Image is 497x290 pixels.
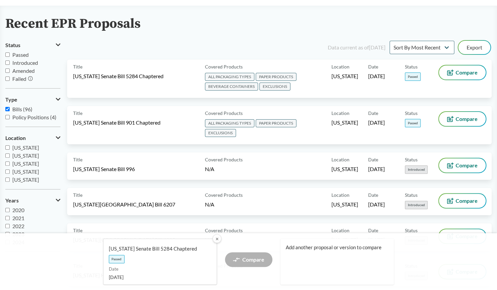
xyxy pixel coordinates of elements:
[12,215,24,221] span: 2021
[12,223,24,229] span: 2022
[5,39,60,51] button: Status
[212,234,221,243] button: ✕
[73,227,82,234] span: Title
[73,156,82,163] span: Title
[73,119,161,126] span: [US_STATE] Senate Bill 901 Chaptered
[205,166,214,172] span: N/A
[439,194,486,208] button: Compare
[368,227,378,234] span: Date
[256,73,296,81] span: PAPER PRODUCTS
[5,60,10,65] input: Introduced
[12,207,24,213] span: 2020
[205,110,243,117] span: Covered Products
[458,41,490,54] button: Export
[405,110,418,117] span: Status
[73,165,135,173] span: [US_STATE] Senate Bill 996
[73,63,82,70] span: Title
[368,110,378,117] span: Date
[331,110,349,117] span: Location
[5,153,10,158] input: [US_STATE]
[205,73,254,81] span: ALL PACKAGING TYPES
[5,16,141,31] h2: Recent EPR Proposals
[405,119,421,127] span: Passed
[205,63,243,70] span: Covered Products
[331,119,358,126] span: [US_STATE]
[103,239,217,285] a: [US_STATE] Senate Bill 5284 ChapteredPassedDate[DATE]
[12,152,39,159] span: [US_STATE]
[5,161,10,166] input: [US_STATE]
[5,197,19,203] span: Years
[73,191,82,198] span: Title
[331,165,358,173] span: [US_STATE]
[368,119,385,126] span: [DATE]
[405,191,418,198] span: Status
[368,191,378,198] span: Date
[331,156,349,163] span: Location
[456,116,478,122] span: Compare
[73,201,175,208] span: [US_STATE][GEOGRAPHIC_DATA] Bill 6207
[328,43,386,51] div: Data current as of [DATE]
[259,83,290,91] span: EXCLUSIONS
[405,72,421,81] span: Passed
[439,229,486,243] button: Compare
[5,42,20,48] span: Status
[73,110,82,117] span: Title
[12,59,38,66] span: Introduced
[12,168,39,175] span: [US_STATE]
[12,76,26,82] span: Failed
[5,77,10,81] input: Failed
[109,274,206,281] span: [DATE]
[286,244,384,251] span: Add another proposal or version to compare
[456,198,478,203] span: Compare
[5,224,10,228] input: 2022
[331,72,358,80] span: [US_STATE]
[5,52,10,57] input: Passed
[5,107,10,111] input: Bills (96)
[368,72,385,80] span: [DATE]
[368,165,385,173] span: [DATE]
[5,216,10,220] input: 2021
[12,231,24,237] span: 2023
[405,63,418,70] span: Status
[5,94,60,105] button: Type
[109,245,206,252] span: [US_STATE] Senate Bill 5284 Chaptered
[331,63,349,70] span: Location
[205,156,243,163] span: Covered Products
[12,51,29,58] span: Passed
[331,191,349,198] span: Location
[205,227,243,234] span: Covered Products
[368,201,385,208] span: [DATE]
[405,156,418,163] span: Status
[205,201,214,207] span: N/A
[12,144,39,151] span: [US_STATE]
[109,266,206,273] span: Date
[12,106,32,112] span: Bills (96)
[439,112,486,126] button: Compare
[5,135,26,141] span: Location
[456,163,478,168] span: Compare
[439,65,486,80] button: Compare
[5,132,60,144] button: Location
[5,115,10,119] input: Policy Positions (4)
[205,191,243,198] span: Covered Products
[109,255,125,263] span: Passed
[205,83,258,91] span: BEVERAGE CONTAINERS
[331,227,349,234] span: Location
[331,201,358,208] span: [US_STATE]
[12,176,39,183] span: [US_STATE]
[5,97,17,103] span: Type
[368,63,378,70] span: Date
[12,67,35,74] span: Amended
[405,165,428,174] span: Introduced
[73,72,164,80] span: [US_STATE] Senate Bill 5284 Chaptered
[256,119,296,127] span: PAPER PRODUCTS
[205,119,254,127] span: ALL PACKAGING TYPES
[5,208,10,212] input: 2020
[439,158,486,172] button: Compare
[5,145,10,150] input: [US_STATE]
[205,129,236,137] span: EXCLUSIONS
[456,70,478,75] span: Compare
[5,169,10,174] input: [US_STATE]
[5,177,10,182] input: [US_STATE]
[405,227,418,234] span: Status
